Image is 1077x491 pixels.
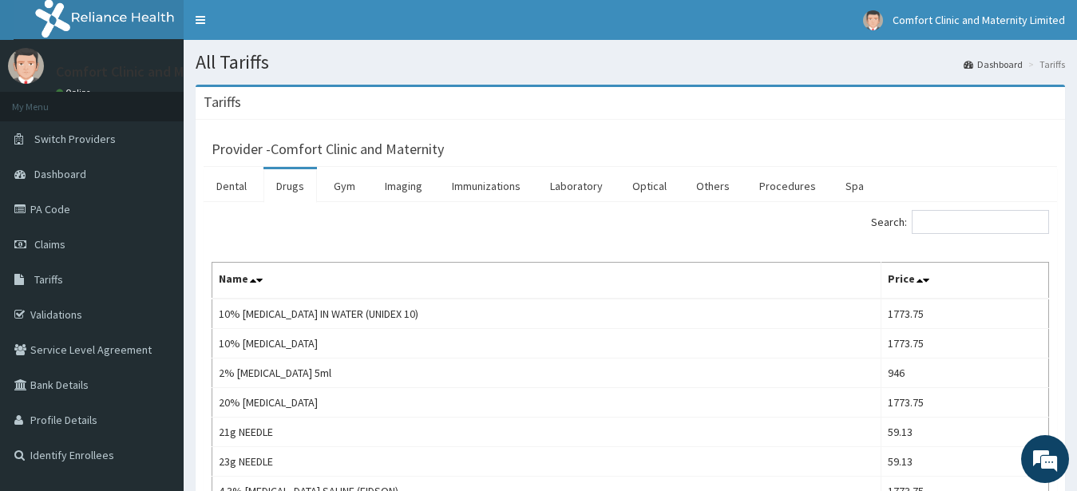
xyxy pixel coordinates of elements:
span: Tariffs [34,272,63,287]
span: We're online! [93,145,220,307]
a: Imaging [372,169,435,203]
h3: Provider - Comfort Clinic and Maternity [212,142,444,156]
a: Procedures [746,169,829,203]
th: Price [881,263,1049,299]
a: Dental [204,169,259,203]
div: Minimize live chat window [262,8,300,46]
div: Chat with us now [83,89,268,110]
h3: Tariffs [204,95,241,109]
td: 10% [MEDICAL_DATA] IN WATER (UNIDEX 10) [212,299,881,329]
li: Tariffs [1024,57,1065,71]
span: Dashboard [34,167,86,181]
td: 10% [MEDICAL_DATA] [212,329,881,358]
td: 1773.75 [881,299,1049,329]
td: 946 [881,358,1049,388]
a: Immunizations [439,169,533,203]
a: Drugs [263,169,317,203]
td: 20% [MEDICAL_DATA] [212,388,881,418]
a: Laboratory [537,169,616,203]
span: Switch Providers [34,132,116,146]
a: Online [56,87,94,98]
img: User Image [863,10,883,30]
span: Claims [34,237,65,251]
img: d_794563401_company_1708531726252_794563401 [30,80,65,120]
span: Comfort Clinic and Maternity Limited [893,13,1065,27]
td: 1773.75 [881,329,1049,358]
td: 59.13 [881,447,1049,477]
td: 2% [MEDICAL_DATA] 5ml [212,358,881,388]
p: Comfort Clinic and Maternity Limited [56,65,285,79]
img: User Image [8,48,44,84]
th: Name [212,263,881,299]
input: Search: [912,210,1049,234]
a: Others [683,169,742,203]
a: Dashboard [964,57,1023,71]
td: 1773.75 [881,388,1049,418]
label: Search: [871,210,1049,234]
a: Gym [321,169,368,203]
td: 59.13 [881,418,1049,447]
a: Optical [620,169,679,203]
h1: All Tariffs [196,52,1065,73]
td: 23g NEEDLE [212,447,881,477]
a: Spa [833,169,877,203]
td: 21g NEEDLE [212,418,881,447]
textarea: Type your message and hit 'Enter' [8,324,304,380]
